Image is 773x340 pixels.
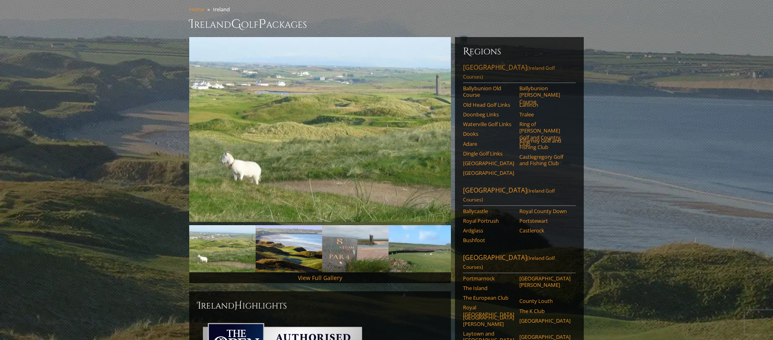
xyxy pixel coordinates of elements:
[519,334,570,340] a: [GEOGRAPHIC_DATA]
[463,304,514,317] a: Royal [GEOGRAPHIC_DATA]
[298,274,342,282] a: View Full Gallery
[463,131,514,137] a: Dooks
[197,299,443,312] h2: Ireland ighlights
[519,137,570,151] a: Killarney Golf and Fishing Club
[519,317,570,324] a: [GEOGRAPHIC_DATA]
[463,160,514,166] a: [GEOGRAPHIC_DATA]
[519,275,570,288] a: [GEOGRAPHIC_DATA][PERSON_NAME]
[463,314,514,328] a: [GEOGRAPHIC_DATA][PERSON_NAME]
[463,150,514,157] a: Dingle Golf Links
[519,111,570,118] a: Tralee
[519,102,570,108] a: Lahinch
[519,298,570,304] a: County Louth
[463,218,514,224] a: Royal Portrush
[213,6,233,13] li: Ireland
[519,121,570,147] a: Ring of [PERSON_NAME] Golf and Country Club
[463,227,514,234] a: Ardglass
[234,299,242,312] span: H
[519,85,570,105] a: Ballybunion [PERSON_NAME] Course
[463,253,576,273] a: [GEOGRAPHIC_DATA](Ireland Golf Courses)
[463,294,514,301] a: The European Club
[463,208,514,214] a: Ballycastle
[463,170,514,176] a: [GEOGRAPHIC_DATA]
[463,141,514,147] a: Adare
[463,255,555,270] span: (Ireland Golf Courses)
[463,121,514,127] a: Waterville Golf Links
[463,102,514,108] a: Old Head Golf Links
[519,227,570,234] a: Castlerock
[519,218,570,224] a: Portstewart
[519,153,570,167] a: Castlegregory Golf and Fishing Club
[463,187,555,203] span: (Ireland Golf Courses)
[519,308,570,314] a: The K Club
[463,111,514,118] a: Doonbeg Links
[519,208,570,214] a: Royal County Down
[189,16,584,32] h1: Ireland olf ackages
[231,16,241,32] span: G
[463,275,514,282] a: Portmarnock
[189,6,204,13] a: Home
[258,16,266,32] span: P
[463,186,576,206] a: [GEOGRAPHIC_DATA](Ireland Golf Courses)
[463,85,514,98] a: Ballybunion Old Course
[463,63,576,83] a: [GEOGRAPHIC_DATA](Ireland Golf Courses)
[463,237,514,243] a: Bushfoot
[463,285,514,291] a: The Island
[463,45,576,58] h6: Regions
